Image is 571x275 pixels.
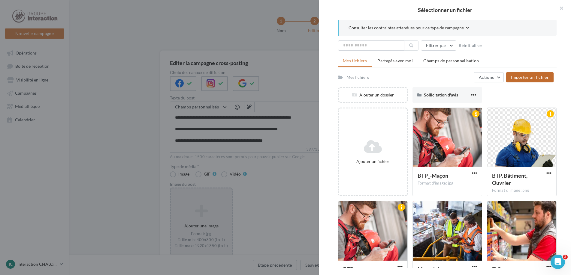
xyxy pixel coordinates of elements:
span: 2 [563,255,568,259]
h2: Sélectionner un fichier [328,7,561,13]
span: ELS [492,266,501,272]
div: Mes fichiers [346,74,369,80]
span: Mes fichiers [343,58,367,63]
span: Champs de personnalisation [423,58,479,63]
span: Actions [479,75,494,80]
span: Partagés avec moi [377,58,413,63]
span: Magasinier [418,266,444,272]
span: BTP_-Maçon [418,172,448,179]
button: Filtrer par [421,40,456,51]
div: Format d'image: jpg [418,181,477,186]
div: Ajouter un dossier [339,92,407,98]
div: Ajouter un fichier [341,158,404,164]
div: Format d'image: png [492,188,551,193]
span: Sollicitation d'avis [424,92,458,97]
iframe: Intercom live chat [551,255,565,269]
button: Importer un fichier [506,72,554,82]
button: Réinitialiser [456,42,485,49]
button: Actions [474,72,504,82]
span: Importer un fichier [511,75,549,80]
button: Consulter les contraintes attendues pour ce type de campagne [349,25,469,32]
span: Consulter les contraintes attendues pour ce type de campagne [349,25,464,31]
span: BTP, Bâtiment, Ouvrier [492,172,527,186]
